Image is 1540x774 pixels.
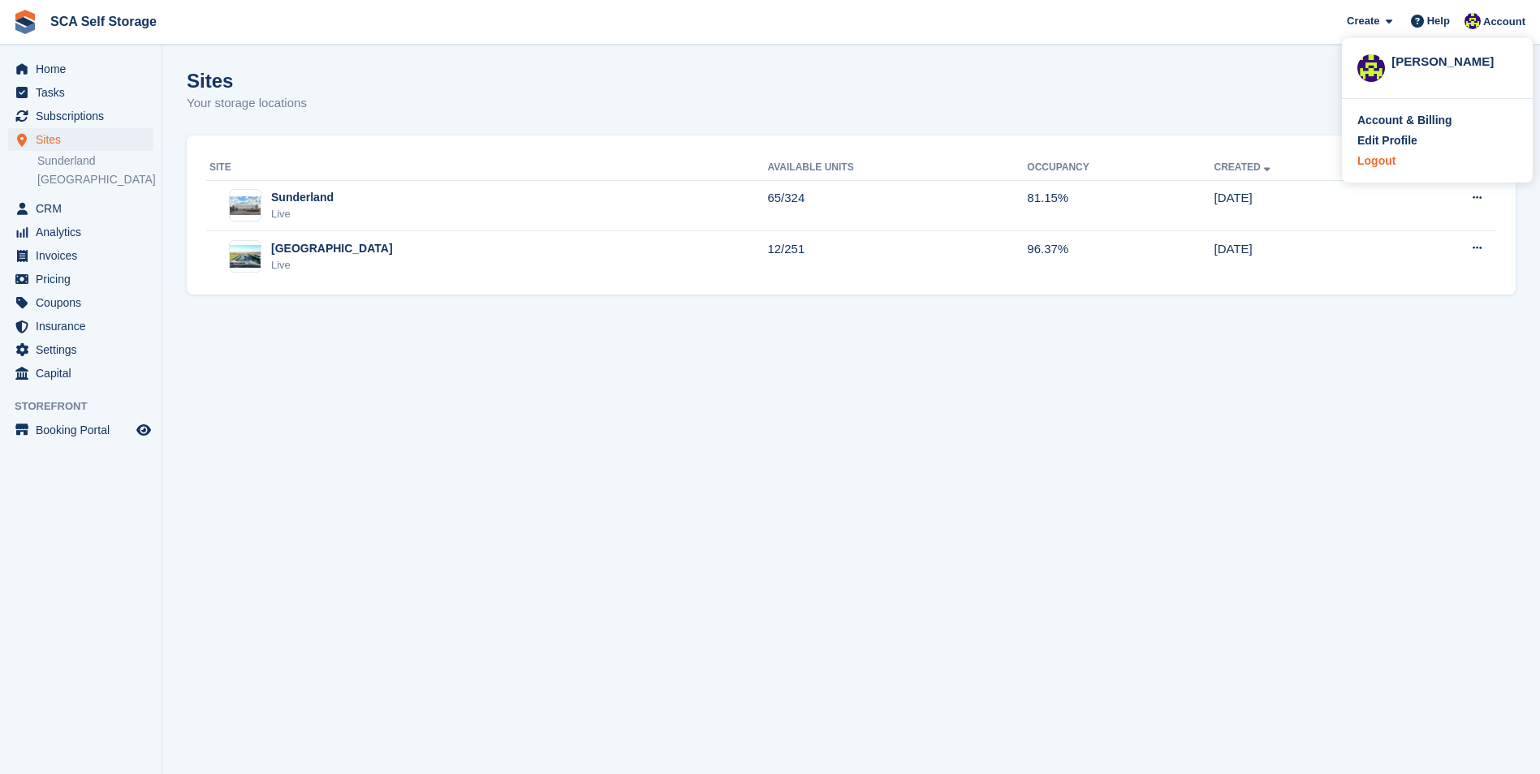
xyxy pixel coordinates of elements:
[271,240,393,257] div: [GEOGRAPHIC_DATA]
[36,58,133,80] span: Home
[206,155,767,181] th: Site
[1357,132,1417,149] div: Edit Profile
[8,315,153,338] a: menu
[1214,180,1393,231] td: [DATE]
[271,206,334,222] div: Live
[1483,14,1525,30] span: Account
[767,155,1027,181] th: Available Units
[36,128,133,151] span: Sites
[8,128,153,151] a: menu
[1214,231,1393,282] td: [DATE]
[1357,153,1395,170] div: Logout
[230,245,261,269] img: Image of Sheffield site
[36,244,133,267] span: Invoices
[230,196,261,215] img: Image of Sunderland site
[36,419,133,441] span: Booking Portal
[36,362,133,385] span: Capital
[8,244,153,267] a: menu
[767,180,1027,231] td: 65/324
[36,81,133,104] span: Tasks
[44,8,163,35] a: SCA Self Storage
[13,10,37,34] img: stora-icon-8386f47178a22dfd0bd8f6a31ec36ba5ce8667c1dd55bd0f319d3a0aa187defe.svg
[8,221,153,243] a: menu
[1391,53,1517,67] div: [PERSON_NAME]
[36,268,133,290] span: Pricing
[8,338,153,361] a: menu
[1027,231,1214,282] td: 96.37%
[8,105,153,127] a: menu
[271,257,393,273] div: Live
[1357,112,1517,129] a: Account & Billing
[15,398,162,415] span: Storefront
[1427,13,1450,29] span: Help
[767,231,1027,282] td: 12/251
[1027,180,1214,231] td: 81.15%
[1357,153,1517,170] a: Logout
[8,362,153,385] a: menu
[187,94,307,113] p: Your storage locations
[187,70,307,92] h1: Sites
[37,172,153,187] a: [GEOGRAPHIC_DATA]
[271,189,334,206] div: Sunderland
[134,420,153,440] a: Preview store
[8,419,153,441] a: menu
[36,105,133,127] span: Subscriptions
[8,197,153,220] a: menu
[8,58,153,80] a: menu
[1357,132,1517,149] a: Edit Profile
[1357,112,1452,129] div: Account & Billing
[1214,161,1274,173] a: Created
[37,153,153,169] a: Sunderland
[1027,155,1214,181] th: Occupancy
[36,291,133,314] span: Coupons
[36,338,133,361] span: Settings
[8,291,153,314] a: menu
[36,197,133,220] span: CRM
[36,221,133,243] span: Analytics
[36,315,133,338] span: Insurance
[8,81,153,104] a: menu
[1357,54,1385,82] img: Thomas Webb
[8,268,153,290] a: menu
[1465,13,1481,29] img: Thomas Webb
[1347,13,1379,29] span: Create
